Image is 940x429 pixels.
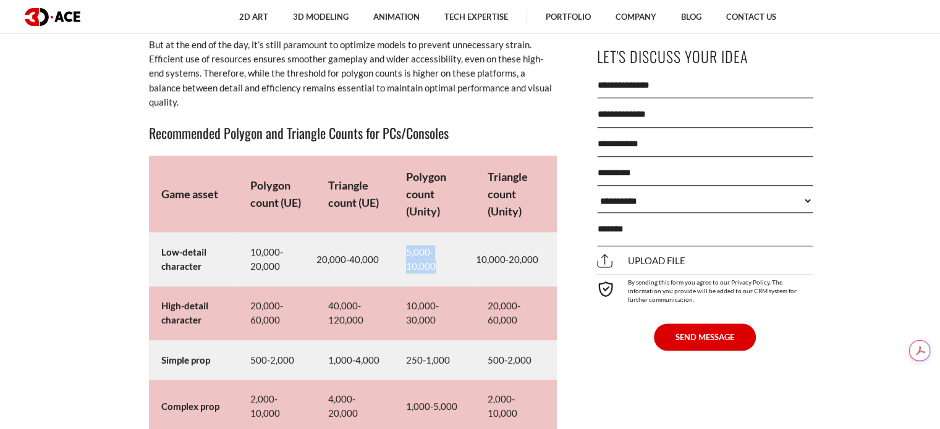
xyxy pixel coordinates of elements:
button: SEND MESSAGE [654,323,756,351]
td: 250-1,000 [394,340,475,380]
td: 500-2,000 [475,340,557,380]
p: Let's Discuss Your Idea [597,43,813,70]
td: 500-2,000 [238,340,316,380]
td: 1,000-4,000 [316,340,394,380]
strong: Polygon count (UE) [250,178,301,209]
strong: High-detail character [161,300,208,325]
td: 10,000-20,000 [238,233,316,286]
span: Upload file [597,256,685,267]
td: 10,000-30,000 [394,286,475,340]
td: 10,000-20,000 [475,233,557,286]
strong: Low-detail character [161,246,206,272]
strong: Triangle count (UE) [328,178,379,209]
td: 5,000-10,000 [394,233,475,286]
img: logo dark [25,8,80,26]
strong: Game asset [161,187,218,201]
h3: Recommended Polygon and Triangle Counts for PCs/Consoles [149,122,557,143]
td: 20,000-40,000 [316,233,394,286]
strong: Triangle count (Unity) [488,170,528,218]
strong: Complex prop [161,401,219,412]
div: By sending this form you agree to our Privacy Policy. The information you provide will be added t... [597,274,813,304]
td: 40,000-120,000 [316,286,394,340]
strong: Polygon count (Unity) [406,170,446,218]
strong: Simple prop [161,354,210,365]
td: 20,000-60,000 [475,286,557,340]
p: But at the end of the day, it’s still paramount to optimize models to prevent unnecessary strain.... [149,38,557,110]
td: 20,000-60,000 [238,286,316,340]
